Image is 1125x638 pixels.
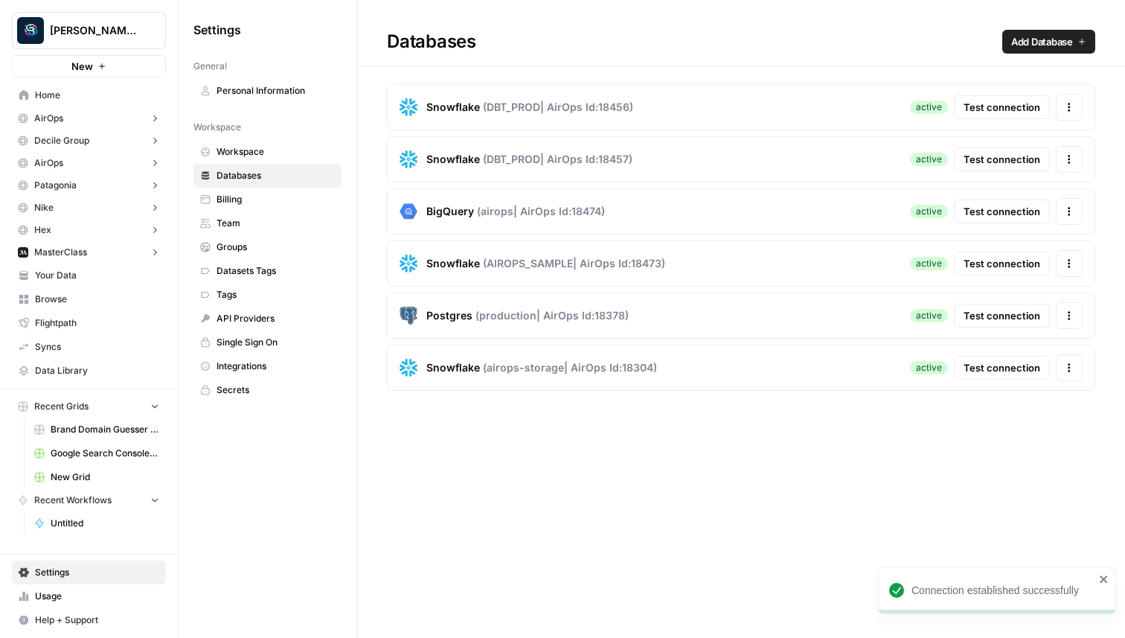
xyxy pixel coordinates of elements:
[12,174,166,197] button: Patagonia
[35,566,159,579] span: Settings
[193,331,342,354] a: Single Sign On
[12,608,166,632] button: Help + Support
[193,140,342,164] a: Workspace
[217,145,335,159] span: Workspace
[35,590,159,603] span: Usage
[954,95,1050,119] button: Test connection
[12,12,166,49] button: Workspace: Berna's Personal
[50,23,140,38] span: [PERSON_NAME] Personal
[193,211,342,235] a: Team
[12,130,166,152] button: Decile Group
[910,205,948,218] div: active
[35,340,159,354] span: Syncs
[964,100,1040,115] span: Test connection
[193,188,342,211] a: Billing
[217,84,335,98] span: Personal Information
[964,256,1040,271] span: Test connection
[217,360,335,373] span: Integrations
[964,360,1040,375] span: Test connection
[426,204,474,219] span: BigQuery
[193,21,241,39] span: Settings
[1011,34,1073,49] span: Add Database
[35,89,159,102] span: Home
[954,147,1050,171] button: Test connection
[34,223,51,237] span: Hex
[193,235,342,259] a: Groups
[1099,573,1109,585] button: close
[193,121,241,134] span: Workspace
[51,423,159,436] span: Brand Domain Guesser QA
[51,447,159,460] span: Google Search Console - [DOMAIN_NAME]
[35,316,159,330] span: Flightpath
[51,517,159,530] span: Untitled
[193,79,342,103] a: Personal Information
[954,304,1050,328] button: Test connection
[217,383,335,397] span: Secrets
[12,489,166,511] button: Recent Workflows
[911,583,1094,598] div: Connection established successfully
[12,152,166,174] button: AirOps
[35,364,159,377] span: Data Library
[483,360,657,375] span: ( airops-storage | AirOps Id: 18304 )
[12,219,166,241] button: Hex
[426,152,480,167] span: Snowflake
[483,256,665,271] span: ( AIROPS_SAMPLE | AirOps Id: 18473 )
[357,30,1125,54] div: Databases
[12,55,166,77] button: New
[910,361,948,374] div: active
[17,17,44,44] img: Berna's Personal Logo
[426,256,480,271] span: Snowflake
[12,241,166,264] button: MasterClass
[12,83,166,107] a: Home
[193,307,342,331] a: API Providers
[28,465,166,489] a: New Grid
[193,283,342,307] a: Tags
[34,134,89,147] span: Decile Group
[954,252,1050,275] button: Test connection
[1002,30,1095,54] a: Add Database
[34,156,63,170] span: AirOps
[35,293,159,306] span: Browse
[964,152,1040,167] span: Test connection
[34,201,54,214] span: Nike
[12,311,166,335] a: Flightpath
[964,308,1040,323] span: Test connection
[28,418,166,441] a: Brand Domain Guesser QA
[426,308,472,323] span: Postgres
[34,179,77,192] span: Patagonia
[193,164,342,188] a: Databases
[475,308,629,323] span: ( production | AirOps Id: 18378 )
[954,356,1050,380] button: Test connection
[12,335,166,359] a: Syncs
[483,152,632,167] span: ( DBT_PROD | AirOps Id: 18457 )
[12,561,166,584] a: Settings
[910,309,948,322] div: active
[477,204,605,219] span: ( airops | AirOps Id: 18474 )
[28,441,166,465] a: Google Search Console - [DOMAIN_NAME]
[217,169,335,182] span: Databases
[18,247,28,258] img: m45g04c7stpv9a7fm5gbetvc5vml
[34,494,112,507] span: Recent Workflows
[217,240,335,254] span: Groups
[426,100,480,115] span: Snowflake
[193,378,342,402] a: Secrets
[35,613,159,627] span: Help + Support
[35,269,159,282] span: Your Data
[910,257,948,270] div: active
[12,287,166,311] a: Browse
[12,395,166,418] button: Recent Grids
[910,101,948,114] div: active
[71,59,93,74] span: New
[12,584,166,608] a: Usage
[954,200,1050,223] button: Test connection
[426,360,480,375] span: Snowflake
[217,288,335,302] span: Tags
[34,400,89,413] span: Recent Grids
[217,193,335,206] span: Billing
[217,264,335,278] span: Datasets Tags
[910,153,948,166] div: active
[28,511,166,535] a: Untitled
[193,354,342,378] a: Integrations
[964,204,1040,219] span: Test connection
[217,336,335,349] span: Single Sign On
